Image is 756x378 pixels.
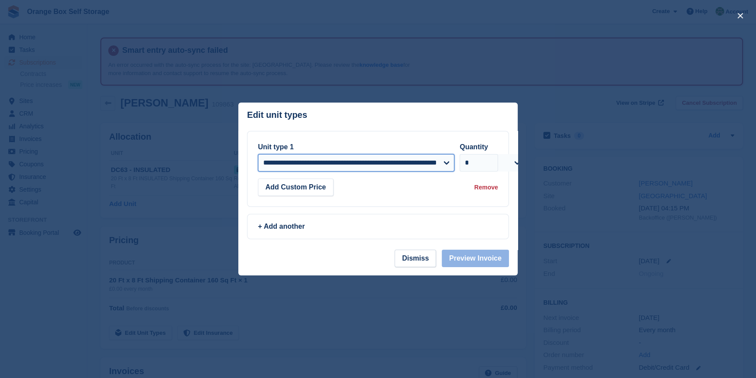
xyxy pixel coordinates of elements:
button: Preview Invoice [442,250,509,267]
p: Edit unit types [247,110,307,120]
button: Dismiss [395,250,436,267]
div: Remove [474,183,498,192]
label: Unit type 1 [258,143,294,151]
div: + Add another [258,221,498,232]
button: close [733,9,747,23]
a: + Add another [247,214,509,239]
label: Quantity [460,143,488,151]
button: Add Custom Price [258,179,333,196]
